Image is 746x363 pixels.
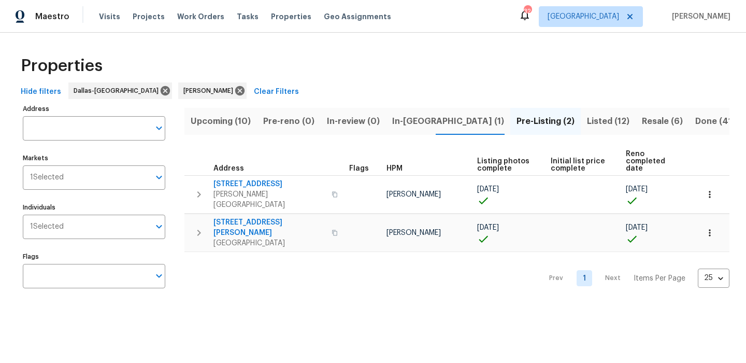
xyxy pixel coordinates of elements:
span: Listing photos complete [477,158,534,172]
span: 1 Selected [30,173,64,182]
button: Open [152,121,166,135]
label: Flags [23,254,165,260]
span: [PERSON_NAME] [183,86,237,96]
span: Tasks [237,13,259,20]
button: Clear Filters [250,82,303,102]
div: [PERSON_NAME] [178,82,247,99]
span: Reno completed date [626,150,681,172]
label: Address [23,106,165,112]
span: In-review (0) [327,114,380,129]
span: HPM [386,165,403,172]
span: Hide filters [21,86,61,99]
a: Goto page 1 [577,270,592,286]
span: Flags [349,165,369,172]
span: Visits [99,11,120,22]
span: [DATE] [477,186,499,193]
span: Pre-reno (0) [263,114,314,129]
button: Open [152,269,166,283]
span: [PERSON_NAME] [386,229,441,236]
label: Markets [23,155,165,161]
label: Individuals [23,204,165,211]
span: 1 Selected [30,222,64,231]
span: [GEOGRAPHIC_DATA] [548,11,619,22]
span: Work Orders [177,11,224,22]
button: Open [152,219,166,234]
span: [GEOGRAPHIC_DATA] [213,238,325,248]
span: [DATE] [626,186,648,193]
span: In-[GEOGRAPHIC_DATA] (1) [392,114,504,129]
span: Properties [271,11,311,22]
span: Upcoming (10) [191,114,251,129]
span: [PERSON_NAME][GEOGRAPHIC_DATA] [213,189,325,210]
button: Hide filters [17,82,65,102]
span: Resale (6) [642,114,683,129]
span: [STREET_ADDRESS] [213,179,325,189]
span: [PERSON_NAME] [386,191,441,198]
span: Clear Filters [254,86,299,99]
span: Maestro [35,11,69,22]
span: Listed (12) [587,114,629,129]
p: Items Per Page [634,273,685,284]
span: Done (411) [695,114,739,129]
span: Properties [21,61,103,71]
span: Geo Assignments [324,11,391,22]
button: Open [152,170,166,185]
span: [DATE] [477,224,499,231]
span: [PERSON_NAME] [668,11,730,22]
div: 32 [524,6,531,17]
nav: Pagination Navigation [539,258,729,299]
span: [DATE] [626,224,648,231]
div: Dallas-[GEOGRAPHIC_DATA] [68,82,172,99]
span: Projects [133,11,165,22]
div: 25 [698,264,729,291]
span: Address [213,165,244,172]
span: Dallas-[GEOGRAPHIC_DATA] [74,86,163,96]
span: [STREET_ADDRESS][PERSON_NAME] [213,217,325,238]
span: Pre-Listing (2) [517,114,575,129]
span: Initial list price complete [551,158,608,172]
